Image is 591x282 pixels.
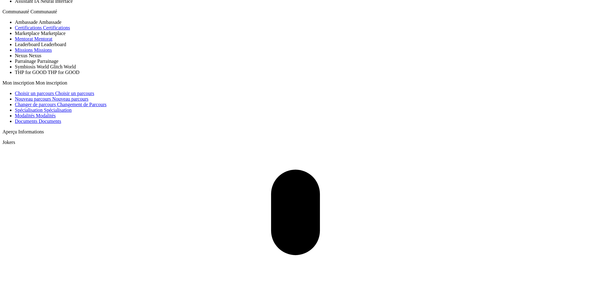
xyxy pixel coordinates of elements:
[15,70,47,75] span: THP for GOOD
[15,64,76,69] span: Symbiosis World Glitch World
[15,59,36,64] span: Parrainage
[15,113,35,118] span: Modalités
[55,91,94,96] span: Choisir un parcours
[44,107,72,113] span: Spécialisation
[41,31,66,36] span: Marketplace
[15,59,58,64] span: Parrainage Parrainage
[15,42,40,47] span: translation missing: fr.dashboard.community.tabs.leaderboard
[15,70,80,75] span: THP for GOOD THP for GOOD
[36,80,67,85] span: Mon inscription
[15,31,66,36] span: Marketplace Marketplace
[15,96,88,102] a: Nouveau parcours Nouveau parcours
[15,91,94,96] a: Choisir un parcours Choisir un parcours
[18,129,44,134] span: Informations
[41,42,66,47] span: translation missing: fr.dashboard.community.tabs.leaderboard
[15,36,33,41] span: Mentorat
[52,96,88,102] span: Nouveau parcours
[39,20,62,25] span: Ambassade
[15,47,33,53] span: Missions
[2,80,34,85] span: Mon inscription
[2,9,29,14] span: Communauté
[15,113,56,118] a: Modalités Modalités
[29,53,41,58] span: Nexus
[36,113,56,118] span: Modalités
[15,31,40,36] span: Marketplace
[15,20,38,25] span: Ambassade
[50,64,76,69] span: Glitch World
[15,107,43,113] span: Spécialisation
[39,119,61,124] span: Documents
[34,47,52,53] span: Missions
[30,9,57,14] span: Communauté
[34,36,53,41] span: Mentorat
[15,102,106,107] a: Changer de parcours Changement de Parcours
[15,25,42,30] span: Certifications
[43,25,70,30] span: Certifications
[37,59,58,64] span: Parrainage
[15,119,37,124] span: Documents
[15,53,41,58] span: Nexus Nexus
[15,96,51,102] span: Nouveau parcours
[57,102,106,107] span: Changement de Parcours
[15,25,70,30] a: Certifications Certifications
[48,70,80,75] span: THP for GOOD
[2,129,17,134] span: Aperçu
[15,42,66,47] span: Leaderboard Leaderboard
[15,119,61,124] a: Documents Documents
[15,20,62,25] span: Ambassade Ambassade
[15,53,28,58] span: Nexus
[15,47,52,53] a: Missions Missions
[15,64,49,69] span: Symbiosis World
[15,36,52,41] a: Mentorat Mentorat
[2,140,15,145] span: Jokers
[15,91,54,96] span: Choisir un parcours
[15,102,56,107] span: Changer de parcours
[15,107,72,113] a: Spécialisation Spécialisation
